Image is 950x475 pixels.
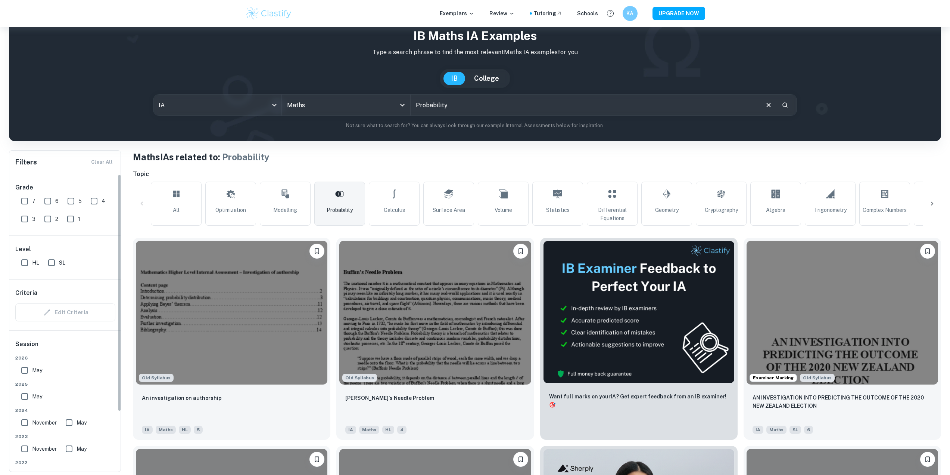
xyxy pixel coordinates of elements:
[766,206,785,214] span: Algebra
[32,392,42,401] span: May
[440,9,474,18] p: Exemplars
[753,394,932,410] p: AN INVESTIGATION INTO PREDICTING THE OUTCOME OF THE 2020 NEW ZEALAND ELECTION
[342,374,377,382] span: Old Syllabus
[327,206,353,214] span: Probability
[15,303,115,321] div: Criteria filters are unavailable when searching by topic
[55,215,58,223] span: 2
[513,244,528,259] button: Bookmark
[336,238,534,440] a: Although this IA is written for the old math syllabus (last exam in November 2020), the current I...
[32,215,35,223] span: 3
[382,426,394,434] span: HL
[133,238,330,440] a: Although this IA is written for the old math syllabus (last exam in November 2020), the current I...
[59,259,65,267] span: SL
[533,9,562,18] a: Tutoring
[133,170,941,179] h6: Topic
[15,245,115,254] h6: Level
[342,374,377,382] div: Although this IA is written for the old math syllabus (last exam in November 2020), the current I...
[15,48,935,57] p: Type a search phrase to find the most relevant Maths IA examples for you
[753,426,763,434] span: IA
[920,452,935,467] button: Bookmark
[804,426,813,434] span: 6
[15,340,115,355] h6: Session
[623,6,638,21] button: KA
[77,419,87,427] span: May
[750,374,797,381] span: Examiner Marking
[245,6,293,21] img: Clastify logo
[215,206,246,214] span: Optimization
[102,197,105,205] span: 4
[139,374,174,382] div: Although this IA is written for the old math syllabus (last exam in November 2020), the current I...
[467,72,507,85] button: College
[747,241,938,385] img: Maths IA example thumbnail: AN INVESTIGATION INTO PREDICTING THE OUT
[543,241,735,383] img: Thumbnail
[15,183,115,192] h6: Grade
[32,419,57,427] span: November
[863,206,907,214] span: Complex Numbers
[15,433,115,440] span: 2023
[655,206,679,214] span: Geometry
[32,445,57,453] span: November
[194,426,203,434] span: 5
[489,9,515,18] p: Review
[309,244,324,259] button: Bookmark
[78,215,80,223] span: 1
[15,122,935,129] p: Not sure what to search for? You can always look through our example Internal Assessments below f...
[549,392,729,409] p: Want full marks on your IA ? Get expert feedback from an IB examiner!
[779,99,791,111] button: Search
[546,206,570,214] span: Statistics
[577,9,598,18] div: Schools
[142,394,222,402] p: An investigation on authorship
[309,452,324,467] button: Bookmark
[142,426,153,434] span: IA
[173,206,180,214] span: All
[15,459,115,466] span: 2022
[604,7,617,20] button: Help and Feedback
[513,452,528,467] button: Bookmark
[761,98,776,112] button: Clear
[139,374,174,382] span: Old Syllabus
[339,241,531,385] img: Maths IA example thumbnail: Buffon's Needle Problem
[15,381,115,388] span: 2025
[789,426,801,434] span: SL
[222,152,270,162] span: Probability
[800,374,835,382] div: Although this IA is written for the old math syllabus (last exam in November 2020), the current I...
[540,238,738,440] a: ThumbnailWant full marks on yourIA? Get expert feedback from an IB examiner!
[32,366,42,374] span: May
[814,206,847,214] span: Trigonometry
[179,426,191,434] span: HL
[800,374,835,382] span: Old Syllabus
[15,27,935,45] h1: IB Maths IA examples
[397,426,407,434] span: 4
[384,206,405,214] span: Calculus
[32,259,39,267] span: HL
[359,426,379,434] span: Maths
[433,206,465,214] span: Surface Area
[15,355,115,361] span: 2026
[345,426,356,434] span: IA
[153,95,282,115] div: IA
[549,402,555,408] span: 🎯
[411,95,759,115] input: E.g. neural networks, space, population modelling...
[15,157,37,167] h6: Filters
[397,100,408,110] button: Open
[590,206,634,222] span: Differential Equations
[705,206,738,214] span: Cryptography
[15,289,37,297] h6: Criteria
[15,407,115,414] span: 2024
[55,197,59,205] span: 6
[32,197,35,205] span: 7
[345,394,434,402] p: Buffon's Needle Problem
[78,197,82,205] span: 5
[495,206,512,214] span: Volume
[136,241,327,385] img: Maths IA example thumbnail: An investigation on authorship
[766,426,787,434] span: Maths
[156,426,176,434] span: Maths
[652,7,705,20] button: UPGRADE NOW
[626,9,634,18] h6: KA
[920,244,935,259] button: Bookmark
[77,445,87,453] span: May
[133,150,941,164] h1: Maths IAs related to:
[443,72,465,85] button: IB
